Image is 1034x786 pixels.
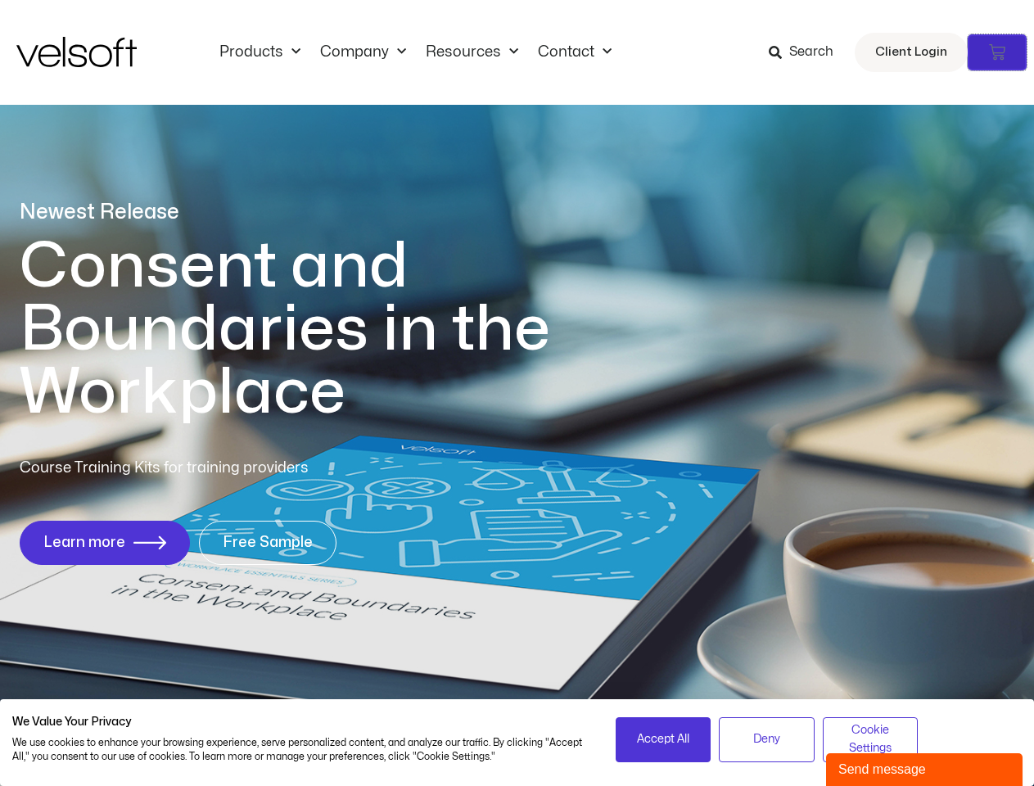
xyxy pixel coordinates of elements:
[43,535,125,551] span: Learn more
[310,43,416,61] a: CompanyMenu Toggle
[826,750,1026,786] iframe: chat widget
[20,521,190,565] a: Learn more
[528,43,621,61] a: ContactMenu Toggle
[12,736,591,764] p: We use cookies to enhance your browsing experience, serve personalized content, and analyze our t...
[210,43,621,61] nav: Menu
[616,717,711,762] button: Accept all cookies
[20,457,427,480] p: Course Training Kits for training providers
[20,235,617,424] h1: Consent and Boundaries in the Workplace
[16,37,137,67] img: Velsoft Training Materials
[223,535,313,551] span: Free Sample
[210,43,310,61] a: ProductsMenu Toggle
[416,43,528,61] a: ResourcesMenu Toggle
[637,730,689,748] span: Accept All
[12,715,591,730] h2: We Value Your Privacy
[833,721,908,758] span: Cookie Settings
[855,33,968,72] a: Client Login
[769,38,845,66] a: Search
[753,730,780,748] span: Deny
[719,717,815,762] button: Deny all cookies
[199,521,336,565] a: Free Sample
[20,198,617,227] p: Newest Release
[875,42,947,63] span: Client Login
[789,42,833,63] span: Search
[823,717,919,762] button: Adjust cookie preferences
